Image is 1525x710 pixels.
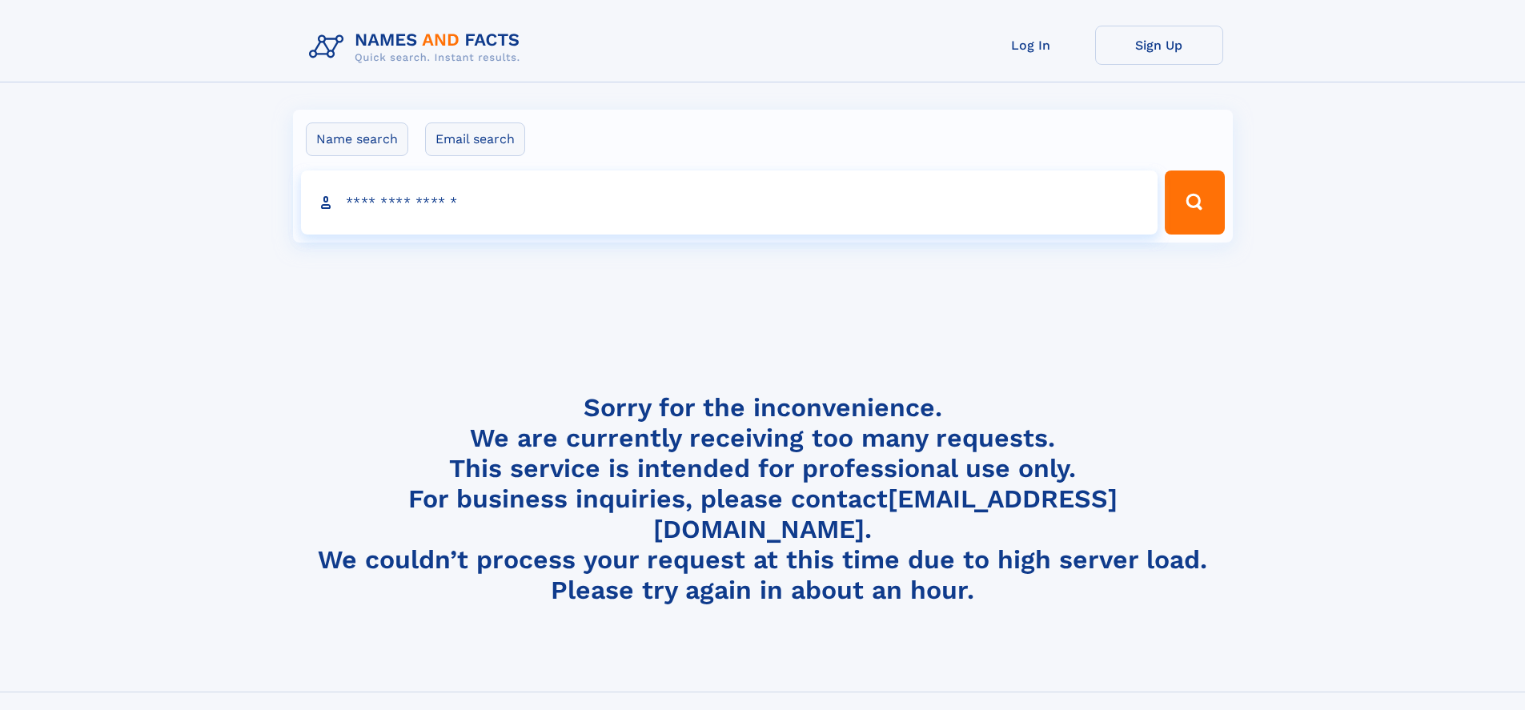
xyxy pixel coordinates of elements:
[425,122,525,156] label: Email search
[967,26,1095,65] a: Log In
[303,392,1223,606] h4: Sorry for the inconvenience. We are currently receiving too many requests. This service is intend...
[301,170,1158,235] input: search input
[1095,26,1223,65] a: Sign Up
[303,26,533,69] img: Logo Names and Facts
[1165,170,1224,235] button: Search Button
[653,483,1118,544] a: [EMAIL_ADDRESS][DOMAIN_NAME]
[306,122,408,156] label: Name search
